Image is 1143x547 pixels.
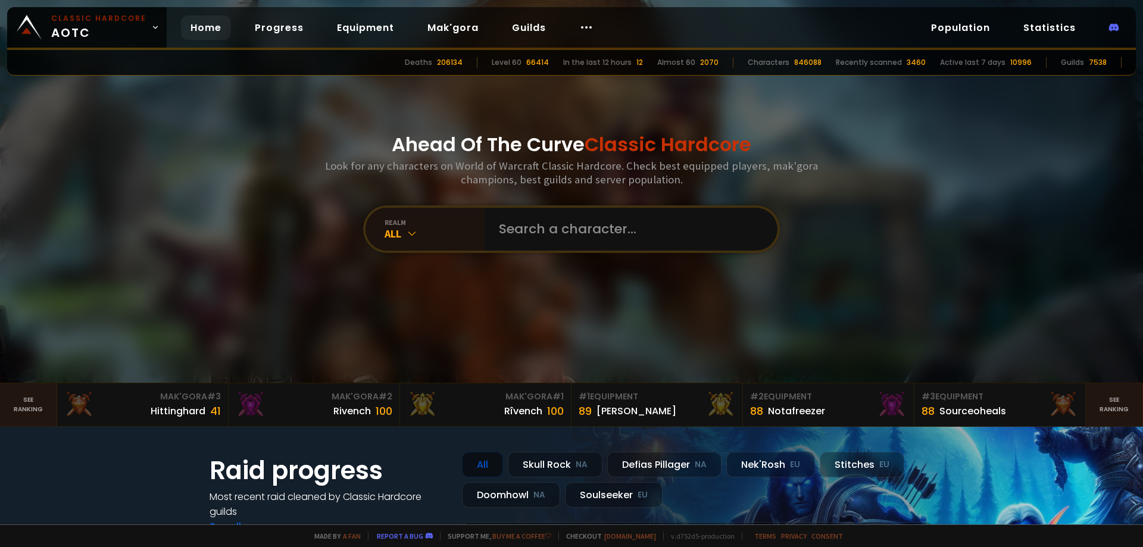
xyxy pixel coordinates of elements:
div: Notafreezer [768,404,825,418]
div: 89 [579,403,592,419]
div: Rîvench [504,404,542,418]
small: EU [638,489,648,501]
a: Mak'Gora#1Rîvench100 [400,383,571,426]
div: 7538 [1089,57,1107,68]
div: Mak'Gora [407,390,564,403]
div: Characters [748,57,789,68]
div: 66414 [526,57,549,68]
a: Seeranking [1086,383,1143,426]
div: 88 [922,403,935,419]
div: Nek'Rosh [726,452,815,477]
div: 3460 [907,57,926,68]
div: Recently scanned [836,57,902,68]
a: #1Equipment89[PERSON_NAME] [571,383,743,426]
div: Active last 7 days [940,57,1005,68]
div: 100 [376,403,392,419]
a: Report a bug [377,532,423,540]
a: #3Equipment88Sourceoheals [914,383,1086,426]
div: 2070 [700,57,719,68]
div: Defias Pillager [607,452,722,477]
a: Mak'Gora#3Hittinghard41 [57,383,229,426]
a: Statistics [1014,15,1085,40]
div: Soulseeker [565,482,663,508]
div: Equipment [922,390,1078,403]
span: v. d752d5 - production [663,532,735,540]
small: NA [576,459,588,471]
small: NA [695,459,707,471]
span: Checkout [558,532,656,540]
div: Rivench [333,404,371,418]
span: Made by [307,532,361,540]
a: Mak'gora [418,15,488,40]
div: Equipment [750,390,907,403]
a: Progress [245,15,313,40]
span: AOTC [51,13,146,42]
h1: Raid progress [210,452,448,489]
div: 88 [750,403,763,419]
a: Buy me a coffee [492,532,551,540]
span: # 2 [379,390,392,402]
div: Mak'Gora [64,390,221,403]
div: Mak'Gora [236,390,392,403]
a: Classic HardcoreAOTC [7,7,167,48]
a: Mak'Gora#2Rivench100 [229,383,400,426]
small: EU [879,459,889,471]
div: 846088 [794,57,822,68]
div: Hittinghard [151,404,205,418]
span: # 1 [579,390,590,402]
a: Privacy [781,532,807,540]
h1: Ahead Of The Curve [392,130,751,159]
a: Guilds [502,15,555,40]
a: Home [181,15,231,40]
h4: Most recent raid cleaned by Classic Hardcore guilds [210,489,448,519]
a: Population [922,15,1000,40]
div: Equipment [579,390,735,403]
div: 41 [210,403,221,419]
small: NA [533,489,545,501]
div: All [385,227,485,240]
small: Classic Hardcore [51,13,146,24]
div: Stitches [820,452,904,477]
a: See all progress [210,520,287,533]
div: In the last 12 hours [563,57,632,68]
div: 206134 [437,57,463,68]
a: Terms [754,532,776,540]
div: Almost 60 [657,57,695,68]
span: # 3 [922,390,935,402]
span: # 3 [207,390,221,402]
a: Equipment [327,15,404,40]
span: # 2 [750,390,764,402]
h3: Look for any characters on World of Warcraft Classic Hardcore. Check best equipped players, mak'g... [320,159,823,186]
input: Search a character... [492,208,763,251]
small: EU [790,459,800,471]
span: Support me, [440,532,551,540]
div: All [462,452,503,477]
div: Guilds [1061,57,1084,68]
span: # 1 [552,390,564,402]
div: 100 [547,403,564,419]
div: Sourceoheals [939,404,1006,418]
div: [PERSON_NAME] [597,404,676,418]
a: Consent [811,532,843,540]
a: #2Equipment88Notafreezer [743,383,914,426]
div: 10996 [1010,57,1032,68]
div: 12 [636,57,643,68]
span: Classic Hardcore [585,131,751,158]
div: Skull Rock [508,452,602,477]
div: Level 60 [492,57,521,68]
div: Deaths [405,57,432,68]
a: [DOMAIN_NAME] [604,532,656,540]
a: a fan [343,532,361,540]
div: Doomhowl [462,482,560,508]
div: realm [385,218,485,227]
